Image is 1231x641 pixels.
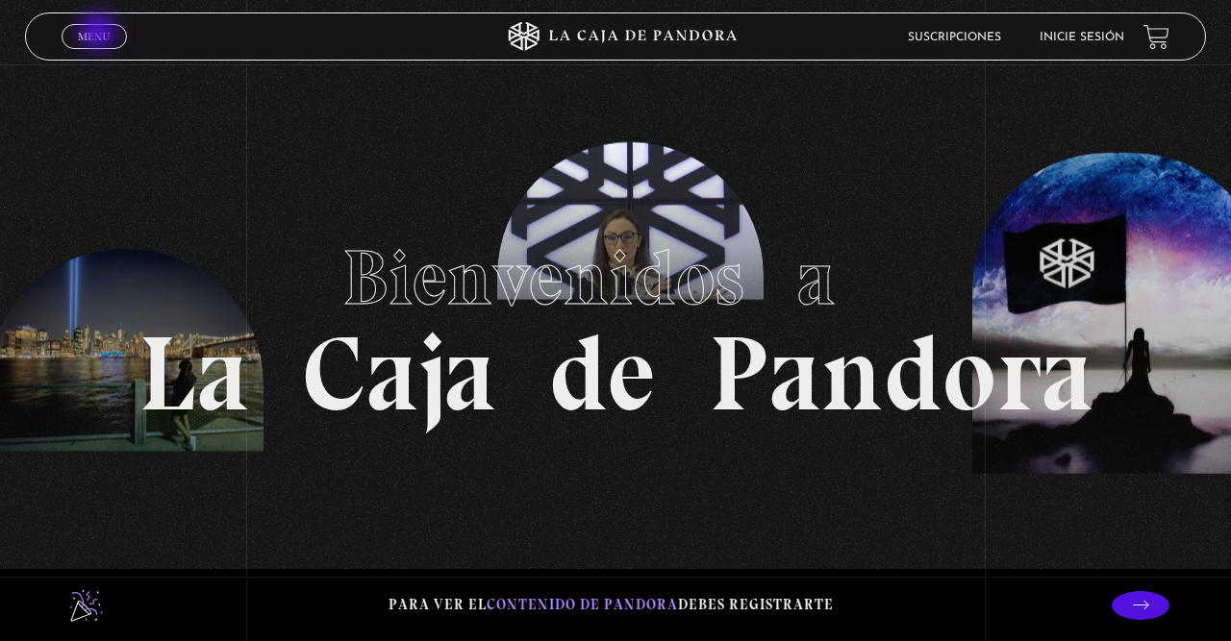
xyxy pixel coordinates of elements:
[908,32,1001,43] a: Suscripciones
[1143,24,1169,50] a: View your shopping cart
[78,31,110,42] span: Menu
[389,592,834,618] p: Para ver el debes registrarte
[1040,32,1124,43] a: Inicie sesión
[487,596,678,613] span: contenido de Pandora
[342,232,889,324] span: Bienvenidos a
[138,215,1093,427] h1: La Caja de Pandora
[72,47,117,61] span: Cerrar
